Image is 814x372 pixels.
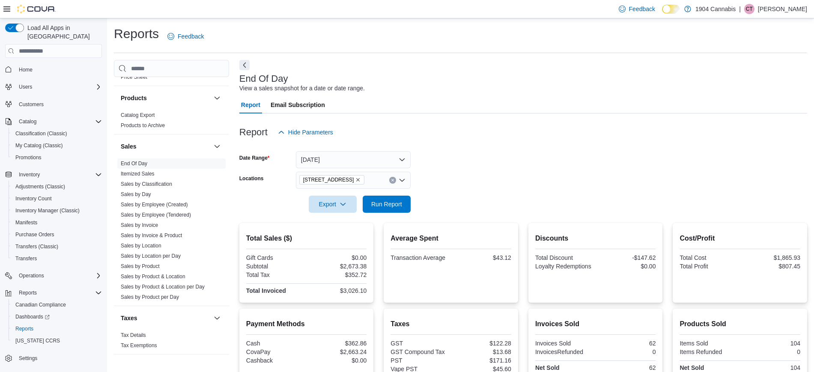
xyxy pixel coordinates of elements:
a: Customers [15,99,47,110]
div: 62 [597,340,656,347]
div: Products [114,110,229,134]
a: Canadian Compliance [12,300,69,310]
div: Loyalty Redemptions [535,263,594,270]
span: Inventory [19,171,40,178]
span: Tax Details [121,332,146,339]
h2: Average Spent [391,233,511,244]
div: -$147.62 [597,254,656,261]
div: $122.28 [453,340,511,347]
span: Users [15,82,102,92]
button: Inventory [15,170,43,180]
a: Inventory Count [12,193,55,204]
div: 0 [742,348,800,355]
button: [US_STATE] CCRS [9,335,105,347]
a: Sales by Invoice [121,222,158,228]
span: Reports [19,289,37,296]
div: Total Discount [535,254,594,261]
button: Home [2,63,105,75]
span: Customers [19,101,44,108]
div: $43.12 [453,254,511,261]
h3: Sales [121,142,137,151]
h2: Cost/Profit [680,233,800,244]
span: Sales by Location [121,242,161,249]
button: Taxes [212,313,222,323]
span: Home [15,64,102,74]
span: Sales by Day [121,191,151,198]
h2: Discounts [535,233,656,244]
button: Catalog [2,116,105,128]
h2: Total Sales ($) [246,233,367,244]
span: Sales by Location per Day [121,253,181,259]
span: Feedback [629,5,655,13]
h3: End Of Day [239,74,288,84]
span: Sales by Classification [121,181,172,187]
button: Clear input [389,177,396,184]
div: $1,865.93 [742,254,800,261]
span: Reports [15,325,33,332]
button: Inventory [2,169,105,181]
a: Tax Details [121,332,146,338]
p: 1904 Cannabis [695,4,736,14]
span: Itemized Sales [121,170,155,177]
button: Reports [15,288,40,298]
p: | [739,4,741,14]
div: $0.00 [308,254,367,261]
button: Sales [121,142,210,151]
button: Operations [2,270,105,282]
button: Canadian Compliance [9,299,105,311]
button: Remove 720 First Ave from selection in this group [355,177,361,182]
span: Inventory Manager (Classic) [15,207,80,214]
span: Export [314,196,352,213]
span: Email Subscription [271,96,325,113]
span: Catalog [15,116,102,127]
span: Sales by Invoice & Product [121,232,182,239]
span: CT [746,4,753,14]
div: 104 [742,340,800,347]
div: CovaPay [246,348,305,355]
button: Next [239,60,250,70]
span: Manifests [15,219,37,226]
p: [PERSON_NAME] [758,4,807,14]
div: Subtotal [246,263,305,270]
span: Operations [15,271,102,281]
strong: Total Invoiced [246,287,286,294]
h3: Report [239,127,268,137]
span: Dashboards [15,313,50,320]
h3: Taxes [121,314,137,322]
div: $3,026.10 [308,287,367,294]
span: Catalog Export [121,112,155,119]
span: [US_STATE] CCRS [15,337,60,344]
span: Sales by Product per Day [121,294,179,301]
a: Transfers (Classic) [12,241,62,252]
span: Operations [19,272,44,279]
button: Taxes [121,314,210,322]
div: 62 [597,364,656,371]
span: Load All Apps in [GEOGRAPHIC_DATA] [24,24,102,41]
a: Catalog Export [121,112,155,118]
span: Promotions [15,154,42,161]
button: Users [2,81,105,93]
div: GST Compound Tax [391,348,449,355]
button: Catalog [15,116,40,127]
label: Locations [239,175,264,182]
a: Settings [15,353,41,363]
a: Sales by Product per Day [121,294,179,300]
button: Manifests [9,217,105,229]
span: Classification (Classic) [15,130,67,137]
span: Manifests [12,217,102,228]
button: Export [309,196,357,213]
span: Tax Exemptions [121,342,157,349]
button: Open list of options [399,177,406,184]
a: Sales by Employee (Created) [121,202,188,208]
div: Total Profit [680,263,738,270]
a: Itemized Sales [121,171,155,177]
div: $362.86 [308,340,367,347]
span: 720 First Ave [299,175,365,185]
span: Hide Parameters [288,128,333,137]
h2: Payment Methods [246,319,367,329]
span: Transfers [15,255,37,262]
a: Sales by Employee (Tendered) [121,212,191,218]
span: Adjustments (Classic) [15,183,65,190]
button: Reports [2,287,105,299]
button: Promotions [9,152,105,164]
